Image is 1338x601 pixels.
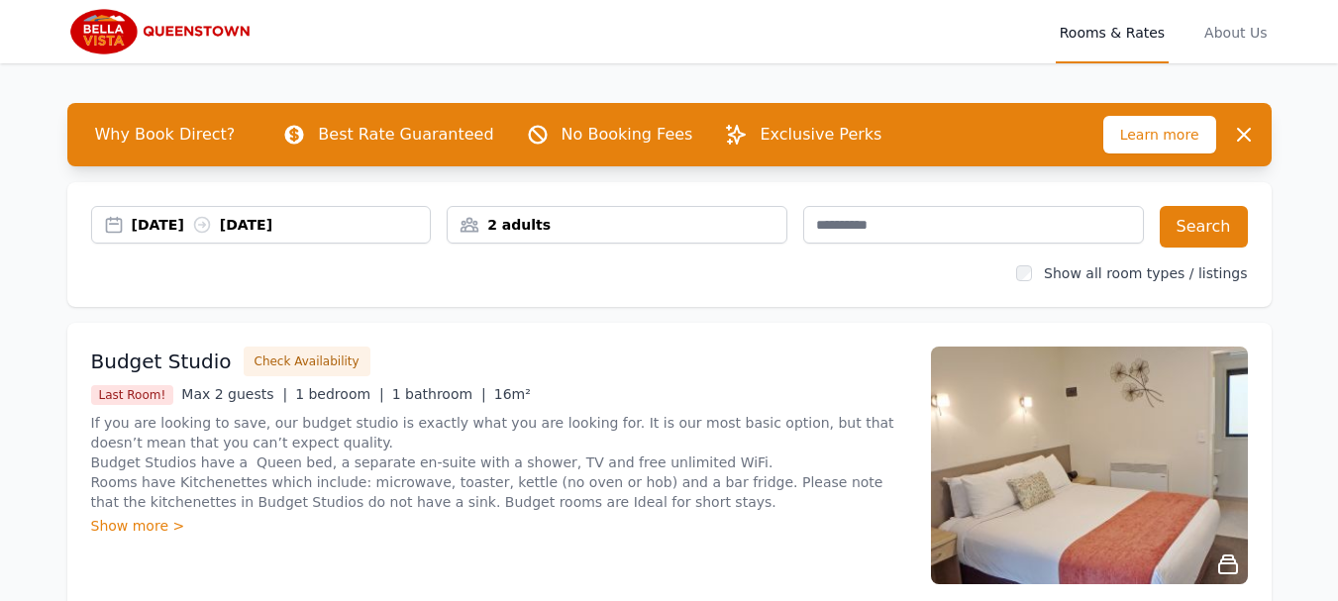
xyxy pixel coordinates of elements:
span: 1 bathroom | [392,386,486,402]
span: 1 bedroom | [295,386,384,402]
div: Show more > [91,516,907,536]
h3: Budget Studio [91,348,232,375]
p: No Booking Fees [562,123,693,147]
p: Best Rate Guaranteed [318,123,493,147]
div: [DATE] [DATE] [132,215,431,235]
button: Search [1160,206,1248,248]
label: Show all room types / listings [1044,265,1247,281]
button: Check Availability [244,347,370,376]
img: Bella Vista Queenstown [67,8,258,55]
div: 2 adults [448,215,786,235]
span: Learn more [1103,116,1216,153]
p: Exclusive Perks [760,123,881,147]
span: Last Room! [91,385,174,405]
span: 16m² [494,386,531,402]
span: Why Book Direct? [79,115,252,154]
span: Max 2 guests | [181,386,287,402]
p: If you are looking to save, our budget studio is exactly what you are looking for. It is our most... [91,413,907,512]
